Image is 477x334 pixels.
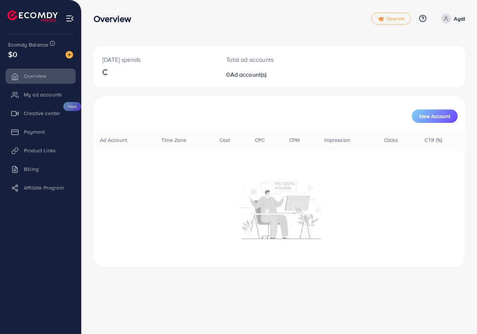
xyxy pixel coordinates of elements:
h2: 0 [226,71,301,78]
span: Ad account(s) [230,70,267,79]
span: New Account [419,114,450,119]
p: Ayat [454,14,465,23]
span: $0 [8,49,17,60]
span: Ecomdy Balance [8,41,48,48]
a: Ayat [438,14,465,23]
p: Total ad accounts [226,55,301,64]
button: New Account [412,109,458,123]
img: menu [66,14,74,23]
a: tickUpgrade [372,13,411,25]
p: [DATE] spends [102,55,208,64]
img: tick [378,16,384,22]
img: image [66,51,73,58]
h3: Overview [94,13,137,24]
span: Upgrade [378,16,405,22]
img: logo [7,10,58,22]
